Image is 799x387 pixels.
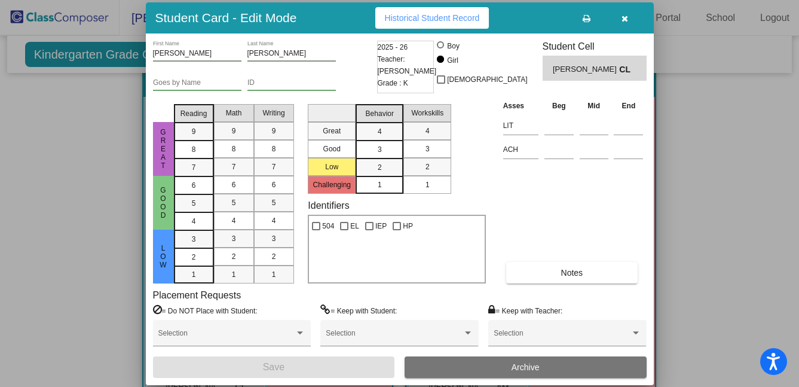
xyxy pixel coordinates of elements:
span: Workskills [411,108,443,118]
span: 4 [378,126,382,137]
span: Behavior [366,108,394,119]
span: 1 [378,179,382,190]
span: Teacher: [PERSON_NAME] [378,53,437,77]
span: 504 [322,219,334,233]
span: Good [158,186,169,220]
span: 8 [232,144,236,154]
button: Save [153,356,395,378]
span: 4 [232,215,236,226]
th: Mid [577,99,611,112]
span: 9 [192,126,196,137]
span: 3 [425,144,430,154]
span: 8 [272,144,276,154]
span: 6 [272,179,276,190]
span: 9 [272,126,276,136]
span: 4 [425,126,430,136]
span: 2 [232,251,236,262]
span: Archive [512,362,540,372]
label: = Keep with Teacher: [488,304,562,316]
span: IEP [375,219,387,233]
span: EL [350,219,359,233]
span: 1 [272,269,276,280]
span: 4 [192,216,196,227]
span: Historical Student Record [385,13,480,23]
span: Grade : K [378,77,408,89]
input: assessment [503,141,538,159]
label: = Keep with Student: [320,304,397,316]
span: 2 [378,162,382,173]
span: 6 [232,179,236,190]
span: 5 [272,197,276,208]
span: CL [619,63,636,76]
span: Notes [561,268,583,278]
span: Save [263,362,284,372]
span: 2025 - 26 [378,41,408,53]
span: 1 [232,269,236,280]
button: Historical Student Record [375,7,489,29]
span: Math [226,108,242,118]
span: 2 [425,161,430,172]
span: 5 [232,197,236,208]
button: Notes [506,262,638,284]
span: 3 [272,233,276,244]
h3: Student Card - Edit Mode [155,10,297,25]
span: 1 [192,269,196,280]
span: 2 [272,251,276,262]
span: Great [158,128,169,170]
span: 7 [272,161,276,172]
span: [DEMOGRAPHIC_DATA] [447,72,527,87]
span: [PERSON_NAME] [PERSON_NAME] [553,63,619,76]
input: goes by name [153,79,241,87]
input: assessment [503,117,538,135]
span: 3 [378,144,382,155]
th: Asses [500,99,541,112]
span: Writing [262,108,284,118]
span: 7 [192,162,196,173]
span: 6 [192,180,196,191]
span: Reading [180,108,207,119]
label: Identifiers [308,200,349,211]
span: 8 [192,144,196,155]
span: 3 [192,234,196,245]
span: 2 [192,252,196,263]
button: Archive [405,356,647,378]
span: 9 [232,126,236,136]
span: 1 [425,179,430,190]
span: 3 [232,233,236,244]
label: Placement Requests [153,290,241,301]
span: HP [403,219,413,233]
th: End [611,99,646,112]
label: = Do NOT Place with Student: [153,304,258,316]
div: Boy [446,41,460,51]
span: 5 [192,198,196,209]
span: Low [158,244,169,269]
span: 4 [272,215,276,226]
div: Girl [446,55,458,66]
span: 7 [232,161,236,172]
th: Beg [541,99,577,112]
h3: Student Cell [543,41,647,52]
